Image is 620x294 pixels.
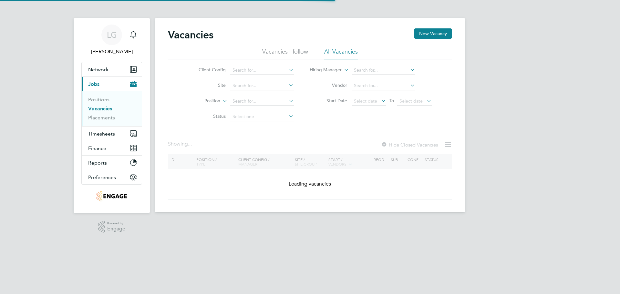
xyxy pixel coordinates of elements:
label: Start Date [310,98,347,104]
li: Vacancies I follow [262,48,308,59]
div: Showing [168,141,193,147]
a: Powered byEngage [98,221,126,233]
span: Powered by [107,221,125,226]
span: Engage [107,226,125,232]
div: Jobs [82,91,142,126]
span: LG [107,31,117,39]
input: Search for... [230,81,294,90]
button: Network [82,62,142,76]
button: New Vacancy [414,28,452,39]
label: Status [189,113,226,119]
button: Reports [82,156,142,170]
img: tribuildsolutions-logo-retina.png [97,191,127,201]
label: Position [183,98,220,104]
span: To [387,96,396,105]
span: Select date [354,98,377,104]
label: Hiring Manager [305,67,342,73]
a: LG[PERSON_NAME] [81,25,142,56]
nav: Main navigation [74,18,150,213]
button: Finance [82,141,142,155]
span: Preferences [88,174,116,180]
label: Client Config [189,67,226,73]
button: Timesheets [82,127,142,141]
label: Hide Closed Vacancies [381,142,438,148]
span: Reports [88,160,107,166]
input: Search for... [230,66,294,75]
a: Go to home page [81,191,142,201]
span: Select date [399,98,423,104]
span: Lee Garrity [81,48,142,56]
label: Site [189,82,226,88]
span: Timesheets [88,131,115,137]
a: Positions [88,96,109,103]
span: ... [188,141,192,147]
input: Search for... [352,66,415,75]
li: All Vacancies [324,48,358,59]
span: Jobs [88,81,99,87]
h2: Vacancies [168,28,213,41]
label: Vendor [310,82,347,88]
input: Search for... [352,81,415,90]
span: Network [88,66,108,73]
a: Placements [88,115,115,121]
a: Vacancies [88,106,112,112]
input: Search for... [230,97,294,106]
button: Jobs [82,77,142,91]
button: Preferences [82,170,142,184]
input: Select one [230,112,294,121]
span: Finance [88,145,106,151]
